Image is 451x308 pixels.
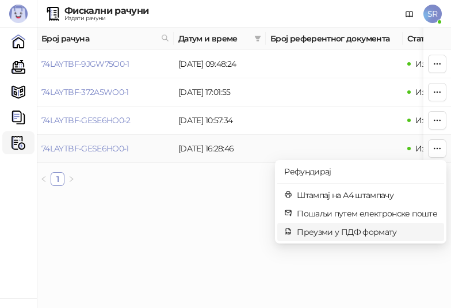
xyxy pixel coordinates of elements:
[41,143,129,154] a: 74LAYTBF-GESE6HO0-1
[178,32,250,45] span: Датум и време
[64,172,78,186] button: right
[415,143,438,154] span: Издат
[41,59,129,69] a: 74LAYTBF-9JGW75O0-1
[252,30,263,47] span: filter
[64,172,78,186] li: Следећа страна
[40,176,47,182] span: left
[174,78,266,107] td: [DATE] 17:01:55
[415,115,438,126] span: Издат
[415,59,438,69] span: Издат
[266,28,403,50] th: Број референтног документа
[51,173,64,185] a: 1
[64,16,148,21] div: Издати рачуни
[51,172,64,186] li: 1
[37,172,51,186] button: left
[174,107,266,135] td: [DATE] 10:57:34
[297,226,437,238] span: Преузми у ПДФ формату
[9,5,28,23] img: Logo
[64,6,148,16] div: Фискални рачуни
[297,207,437,220] span: Пошаљи путем електронске поште
[415,87,438,97] span: Издат
[284,165,437,178] span: Рефундирај
[174,135,266,163] td: [DATE] 16:28:46
[68,176,75,182] span: right
[37,107,174,135] td: 74LAYTBF-GESE6HO0-2
[41,87,129,97] a: 74LAYTBF-372A5WO0-1
[37,172,51,186] li: Претходна страна
[254,35,261,42] span: filter
[423,5,442,23] span: SR
[41,115,131,126] a: 74LAYTBF-GESE6HO0-2
[297,189,437,201] span: Штампај на А4 штампачу
[174,50,266,78] td: [DATE] 09:48:24
[37,50,174,78] td: 74LAYTBF-9JGW75O0-1
[37,78,174,107] td: 74LAYTBF-372A5WO0-1
[37,135,174,163] td: 74LAYTBF-GESE6HO0-1
[400,5,419,23] a: Документација
[41,32,156,45] span: Број рачуна
[37,28,174,50] th: Број рачуна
